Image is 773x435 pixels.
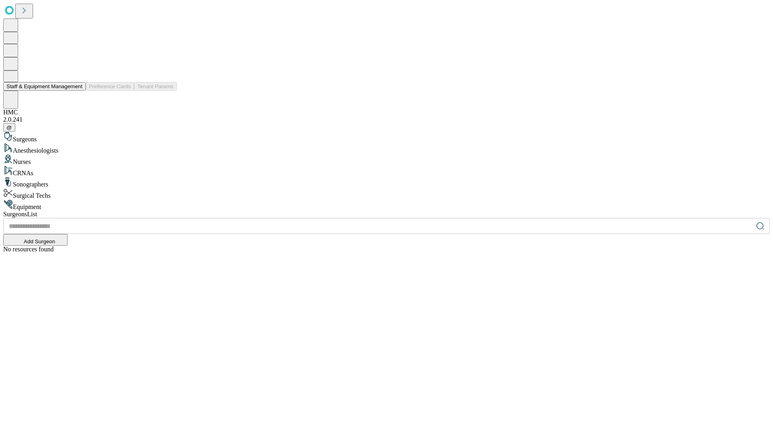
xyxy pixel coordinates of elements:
[3,199,770,211] div: Equipment
[3,246,770,253] div: No resources found
[3,234,68,246] button: Add Surgeon
[3,154,770,166] div: Nurses
[3,123,15,132] button: @
[3,188,770,199] div: Surgical Techs
[134,82,177,91] button: Tenant Params
[3,109,770,116] div: HMC
[3,166,770,177] div: CRNAs
[3,132,770,143] div: Surgeons
[3,143,770,154] div: Anesthesiologists
[3,177,770,188] div: Sonographers
[3,82,86,91] button: Staff & Equipment Management
[3,211,770,218] div: Surgeons List
[24,238,55,244] span: Add Surgeon
[86,82,134,91] button: Preference Cards
[6,124,12,130] span: @
[3,116,770,123] div: 2.0.241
